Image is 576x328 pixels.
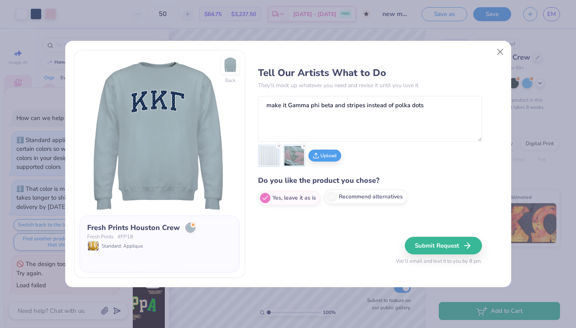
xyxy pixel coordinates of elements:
img: Standard: Applique [88,242,98,250]
span: We’ll email and text it to you by 8 pm. [396,258,482,266]
textarea: make it Gamma phi beta and stripes instead of polka dots [258,96,482,142]
label: Yes, leave it as is [258,191,320,205]
div: Fresh Prints Houston Crew [87,222,180,233]
button: Submit Request [405,237,482,254]
span: Standard: Applique [102,242,143,250]
img: Back [222,57,238,73]
img: Front [80,56,240,216]
span: Fresh Prints [87,233,114,241]
h3: Tell Our Artists What to Do [258,67,482,79]
p: They’ll mock up whatever you need and revise it until you love it. [258,81,482,90]
span: # FP18 [118,233,133,241]
button: Close [492,44,508,60]
div: Back [225,77,236,84]
h4: Do you like the product you chose? [258,175,482,186]
label: Recommend alternatives [324,190,407,204]
button: Upload [308,150,341,162]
